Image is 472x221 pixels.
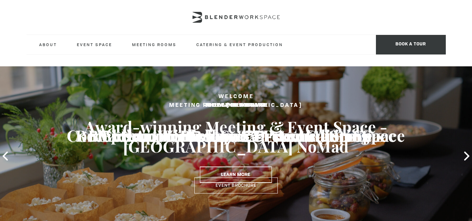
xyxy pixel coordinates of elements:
[126,35,182,54] a: Meeting Rooms
[24,126,449,146] h3: Elegant, Delicious & 5-star Catering
[24,102,449,110] h2: Food & Beverage
[71,35,118,54] a: Event Space
[34,35,63,54] a: About
[200,167,272,183] a: Learn More
[191,35,289,54] a: Catering & Event Production
[194,177,278,193] a: Event Brochure
[376,35,446,54] span: Book a tour
[24,93,449,102] h2: Welcome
